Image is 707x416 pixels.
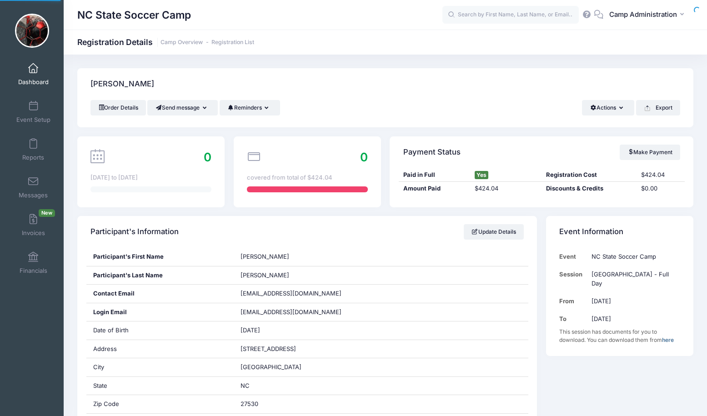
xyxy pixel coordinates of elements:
[637,184,685,193] div: $0.00
[86,266,234,285] div: Participant's Last Name
[559,292,587,310] td: From
[204,150,211,164] span: 0
[16,116,50,124] span: Event Setup
[241,363,301,371] span: [GEOGRAPHIC_DATA]
[620,145,680,160] a: Make Payment
[241,308,354,317] span: [EMAIL_ADDRESS][DOMAIN_NAME]
[542,170,637,180] div: Registration Cost
[12,171,55,203] a: Messages
[86,395,234,413] div: Zip Code
[587,248,680,266] td: NC State Soccer Camp
[241,253,289,260] span: [PERSON_NAME]
[637,170,685,180] div: $424.04
[90,173,211,182] div: [DATE] to [DATE]
[609,10,677,20] span: Camp Administration
[18,78,49,86] span: Dashboard
[559,266,587,292] td: Session
[77,5,191,25] h1: NC State Soccer Camp
[360,150,368,164] span: 0
[241,271,289,279] span: [PERSON_NAME]
[587,310,680,328] td: [DATE]
[247,173,368,182] div: covered from total of $424.04
[77,37,254,47] h1: Registration Details
[399,170,470,180] div: Paid in Full
[12,58,55,90] a: Dashboard
[90,100,146,115] a: Order Details
[603,5,693,25] button: Camp Administration
[662,336,674,343] a: here
[86,303,234,321] div: Login Email
[475,171,488,179] span: Yes
[12,247,55,279] a: Financials
[241,326,260,334] span: [DATE]
[12,209,55,241] a: InvoicesNew
[12,96,55,128] a: Event Setup
[470,184,542,193] div: $424.04
[90,219,179,245] h4: Participant's Information
[587,266,680,292] td: [GEOGRAPHIC_DATA] - Full Day
[39,209,55,217] span: New
[86,340,234,358] div: Address
[22,229,45,237] span: Invoices
[241,400,258,407] span: 27530
[241,345,296,352] span: [STREET_ADDRESS]
[22,154,44,161] span: Reports
[220,100,280,115] button: Reminders
[86,248,234,266] div: Participant's First Name
[20,267,47,275] span: Financials
[241,382,250,389] span: NC
[559,248,587,266] td: Event
[559,328,680,344] div: This session has documents for you to download. You can download them from
[12,134,55,165] a: Reports
[442,6,579,24] input: Search by First Name, Last Name, or Email...
[587,292,680,310] td: [DATE]
[403,139,461,165] h4: Payment Status
[582,100,634,115] button: Actions
[86,285,234,303] div: Contact Email
[542,184,637,193] div: Discounts & Credits
[211,39,254,46] a: Registration List
[86,358,234,376] div: City
[86,377,234,395] div: State
[160,39,203,46] a: Camp Overview
[19,191,48,199] span: Messages
[464,224,524,240] a: Update Details
[147,100,218,115] button: Send message
[636,100,680,115] button: Export
[15,14,49,48] img: NC State Soccer Camp
[90,71,154,97] h4: [PERSON_NAME]
[559,310,587,328] td: To
[559,219,623,245] h4: Event Information
[241,290,341,297] span: [EMAIL_ADDRESS][DOMAIN_NAME]
[399,184,470,193] div: Amount Paid
[86,321,234,340] div: Date of Birth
